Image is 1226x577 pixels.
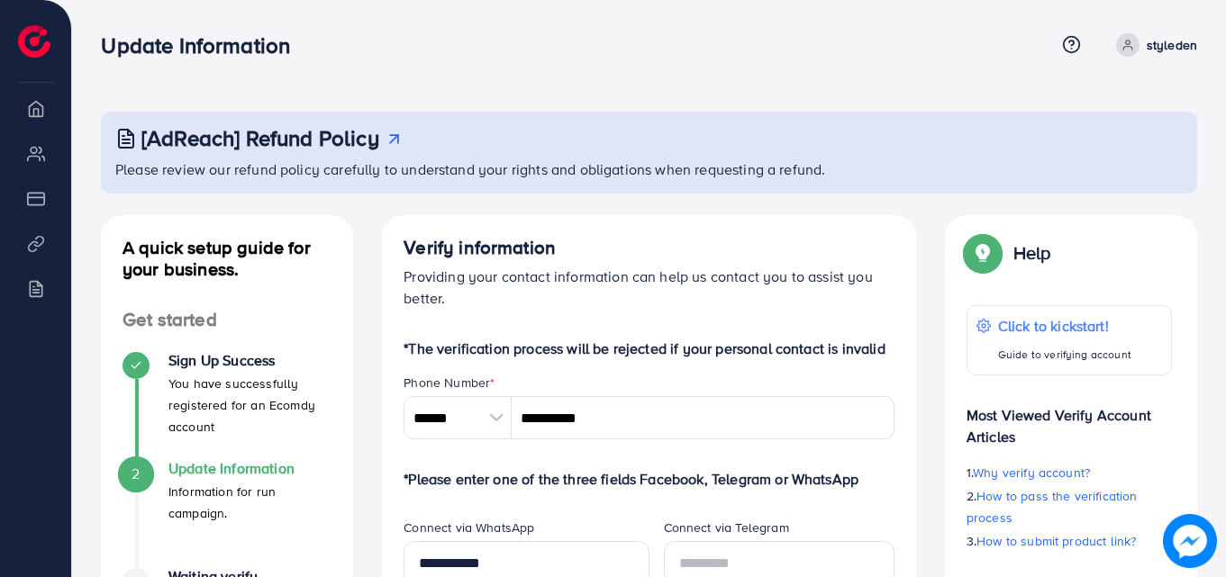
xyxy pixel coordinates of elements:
[967,530,1172,552] p: 3.
[101,237,353,280] h4: A quick setup guide for your business.
[973,464,1090,482] span: Why verify account?
[168,460,331,477] h4: Update Information
[404,374,495,392] label: Phone Number
[976,532,1136,550] span: How to submit product link?
[404,266,895,309] p: Providing your contact information can help us contact you to assist you better.
[168,373,331,437] p: You have successfully registered for an Ecomdy account
[967,390,1172,447] p: Most Viewed Verify Account Articles
[115,158,1186,180] p: Please review our refund policy carefully to understand your rights and obligations when requesti...
[101,309,353,331] h4: Get started
[998,344,1131,365] p: Guide to verifying account
[404,338,895,359] p: *The verification process will be rejected if your personal contact is invalid
[1147,34,1197,56] p: styleden
[101,460,353,568] li: Update Information
[1013,242,1051,264] p: Help
[1109,33,1197,57] a: styleden
[967,485,1172,528] p: 2.
[168,352,331,369] h4: Sign Up Success
[101,32,304,59] h3: Update Information
[18,25,50,58] img: logo
[404,468,895,490] p: *Please enter one of the three fields Facebook, Telegram or WhatsApp
[967,237,999,269] img: Popup guide
[101,352,353,460] li: Sign Up Success
[1164,515,1217,568] img: image
[664,518,789,536] label: Connect via Telegram
[967,462,1172,483] p: 1.
[132,464,140,484] span: 2
[967,487,1138,527] span: How to pass the verification process
[404,518,534,536] label: Connect via WhatsApp
[998,315,1131,337] p: Click to kickstart!
[141,125,379,151] h3: [AdReach] Refund Policy
[168,481,331,524] p: Information for run campaign.
[404,237,895,259] h4: Verify information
